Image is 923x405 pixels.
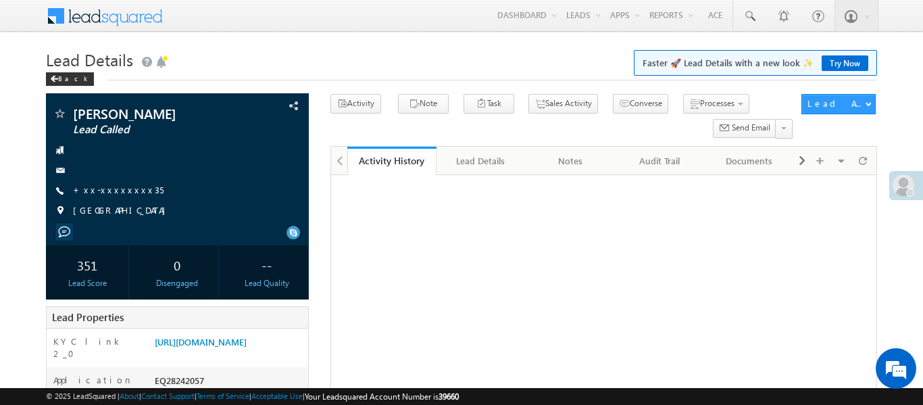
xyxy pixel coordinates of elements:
button: Task [464,94,514,114]
div: Back [46,72,94,86]
span: Lead Properties [52,310,124,324]
span: © 2025 LeadSquared | | | | | [46,390,459,403]
div: Lead Quality [229,277,305,289]
button: Lead Actions [801,94,876,114]
a: Lead Details [436,147,526,175]
div: Activity History [357,154,426,167]
a: Audit Trail [616,147,705,175]
div: -- [229,252,305,277]
label: Application Number [53,374,141,398]
div: Notes [537,153,603,169]
a: Documents [705,147,794,175]
span: Lead Details [46,49,133,70]
span: Send Email [732,122,770,134]
div: Audit Trail [626,153,693,169]
a: Contact Support [141,391,195,400]
a: Try Now [822,55,868,71]
span: Your Leadsquared Account Number is [305,391,459,402]
div: Lead Details [447,153,514,169]
div: 0 [139,252,215,277]
button: Sales Activity [528,94,598,114]
div: EQ28242057 [151,374,308,393]
button: Send Email [713,119,776,139]
span: Lead Called [73,123,235,137]
button: Note [398,94,449,114]
button: Processes [683,94,749,114]
span: Faster 🚀 Lead Details with a new look ✨ [643,56,868,70]
span: [PERSON_NAME] [73,107,235,120]
span: 39660 [439,391,459,402]
div: 351 [49,252,125,277]
a: +xx-xxxxxxxx35 [73,184,164,195]
a: About [120,391,139,400]
a: Back [46,72,101,83]
span: [GEOGRAPHIC_DATA] [73,204,172,218]
button: Activity [330,94,381,114]
div: Lead Score [49,277,125,289]
a: Notes [526,147,616,175]
a: [URL][DOMAIN_NAME] [155,336,247,348]
a: Acceptable Use [251,391,303,400]
span: Processes [700,98,734,108]
a: Terms of Service [197,391,249,400]
div: Lead Actions [807,97,865,110]
div: Disengaged [139,277,215,289]
label: KYC link 2_0 [53,335,141,360]
button: Converse [613,94,668,114]
div: Documents [716,153,782,169]
a: Activity History [347,147,436,175]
